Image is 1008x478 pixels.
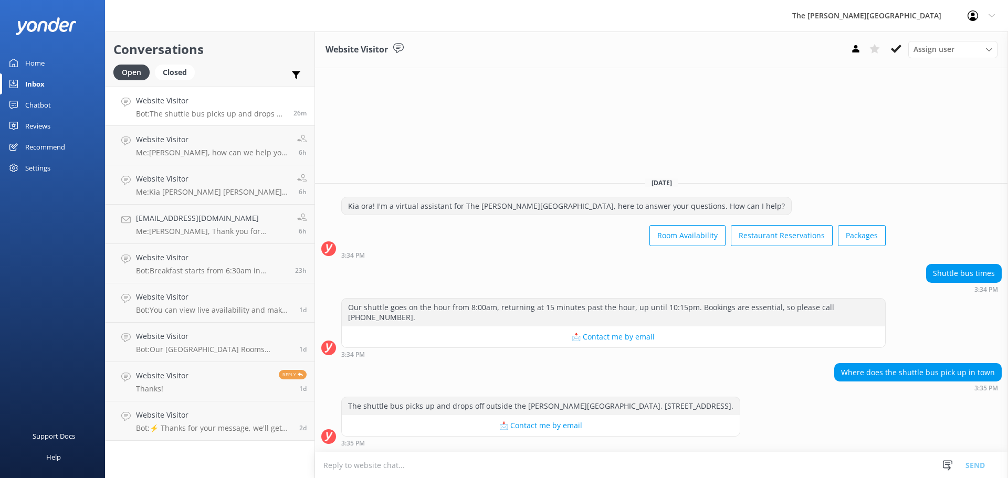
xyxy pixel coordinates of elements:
div: 03:35pm 15-Aug-2025 (UTC +12:00) Pacific/Auckland [834,384,1002,391]
span: 10:27am 14-Aug-2025 (UTC +12:00) Pacific/Auckland [299,345,307,354]
p: Bot: The shuttle bus picks up and drops off outside the [PERSON_NAME][GEOGRAPHIC_DATA], [STREET_A... [136,109,286,119]
a: Website VisitorThanks!Reply1d [106,362,314,401]
div: Home [25,52,45,73]
div: Support Docs [33,426,75,447]
h4: Website Visitor [136,252,287,263]
span: 09:28am 15-Aug-2025 (UTC +12:00) Pacific/Auckland [299,227,307,236]
span: 03:35pm 15-Aug-2025 (UTC +12:00) Pacific/Auckland [293,109,307,118]
button: 📩 Contact me by email [342,415,740,436]
a: Website VisitorMe:[PERSON_NAME], how can we help you [DATE]? If you would like to contact recepti... [106,126,314,165]
div: Chatbot [25,94,51,115]
p: Thanks! [136,384,188,394]
div: Shuttle bus times [927,264,1001,282]
h4: Website Visitor [136,291,291,303]
p: Me: Kia [PERSON_NAME] [PERSON_NAME], Thank you for your message. In order to book with a promo co... [136,187,289,197]
a: Closed [155,66,200,78]
div: Settings [25,157,50,178]
div: Where does the shuttle bus pick up in town [835,364,1001,381]
p: Me: [PERSON_NAME], how can we help you [DATE]? If you would like to contact reception, feel free ... [136,148,289,157]
span: 12:25am 14-Aug-2025 (UTC +12:00) Pacific/Auckland [299,384,307,393]
p: Bot: Our [GEOGRAPHIC_DATA] Rooms interconnect with Lakeview 2 Bedroom Apartments, perfect for lar... [136,345,291,354]
h4: Website Visitor [136,134,289,145]
span: 09:41am 15-Aug-2025 (UTC +12:00) Pacific/Auckland [299,187,307,196]
strong: 3:34 PM [341,252,365,259]
span: Reply [279,370,307,379]
button: Restaurant Reservations [731,225,833,246]
div: Our shuttle goes on the hour from 8:00am, returning at 15 minutes past the hour, up until 10:15pm... [342,299,885,326]
p: Me: [PERSON_NAME], Thank you for choosing The [PERSON_NAME] Hotel for your stay in [GEOGRAPHIC_DA... [136,227,289,236]
h3: Website Visitor [325,43,388,57]
a: Website VisitorBot:Our [GEOGRAPHIC_DATA] Rooms interconnect with Lakeview 2 Bedroom Apartments, p... [106,323,314,362]
div: Help [46,447,61,468]
a: Open [113,66,155,78]
strong: 3:34 PM [974,286,998,293]
button: 📩 Contact me by email [342,326,885,347]
button: Room Availability [649,225,726,246]
h4: Website Visitor [136,95,286,107]
strong: 3:35 PM [974,385,998,391]
div: Assign User [908,41,997,58]
h4: Website Visitor [136,331,291,342]
span: Assign user [913,44,954,55]
strong: 3:35 PM [341,440,365,447]
h2: Conversations [113,39,307,59]
a: Website VisitorBot:You can view live availability and make your reservation online at [URL][DOMAI... [106,283,314,323]
a: Website VisitorBot:⚡ Thanks for your message, we'll get back to you as soon as we can. You're als... [106,401,314,441]
div: Open [113,65,150,80]
div: 03:34pm 15-Aug-2025 (UTC +12:00) Pacific/Auckland [341,350,886,358]
div: 03:35pm 15-Aug-2025 (UTC +12:00) Pacific/Auckland [341,439,740,447]
div: Closed [155,65,195,80]
p: Bot: ⚡ Thanks for your message, we'll get back to you as soon as we can. You're also welcome to k... [136,423,291,433]
div: The shuttle bus picks up and drops off outside the [PERSON_NAME][GEOGRAPHIC_DATA], [STREET_ADDRESS]. [342,397,740,415]
span: 02:51pm 13-Aug-2025 (UTC +12:00) Pacific/Auckland [299,423,307,432]
span: 04:35pm 14-Aug-2025 (UTC +12:00) Pacific/Auckland [295,266,307,275]
span: 09:47am 15-Aug-2025 (UTC +12:00) Pacific/Auckland [299,148,307,157]
span: 02:45pm 14-Aug-2025 (UTC +12:00) Pacific/Auckland [299,305,307,314]
div: 03:34pm 15-Aug-2025 (UTC +12:00) Pacific/Auckland [926,285,1002,293]
h4: [EMAIL_ADDRESS][DOMAIN_NAME] [136,213,289,224]
a: Website VisitorBot:Breakfast starts from 6:30am in Summer and Spring, and from 7:00am in Autumn a... [106,244,314,283]
span: [DATE] [645,178,678,187]
h4: Website Visitor [136,409,291,421]
h4: Website Visitor [136,370,188,381]
p: Bot: You can view live availability and make your reservation online at [URL][DOMAIN_NAME]. [136,305,291,315]
div: Reviews [25,115,50,136]
div: Kia ora! I'm a virtual assistant for The [PERSON_NAME][GEOGRAPHIC_DATA], here to answer your ques... [342,197,791,215]
strong: 3:34 PM [341,352,365,358]
button: Packages [838,225,886,246]
a: Website VisitorBot:The shuttle bus picks up and drops off outside the [PERSON_NAME][GEOGRAPHIC_DA... [106,87,314,126]
a: Website VisitorMe:Kia [PERSON_NAME] [PERSON_NAME], Thank you for your message. In order to book w... [106,165,314,205]
p: Bot: Breakfast starts from 6:30am in Summer and Spring, and from 7:00am in Autumn and Winter. We ... [136,266,287,275]
div: Inbox [25,73,45,94]
a: [EMAIL_ADDRESS][DOMAIN_NAME]Me:[PERSON_NAME], Thank you for choosing The [PERSON_NAME] Hotel for ... [106,205,314,244]
img: yonder-white-logo.png [16,17,76,35]
div: Recommend [25,136,65,157]
h4: Website Visitor [136,173,289,185]
div: 03:34pm 15-Aug-2025 (UTC +12:00) Pacific/Auckland [341,251,886,259]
